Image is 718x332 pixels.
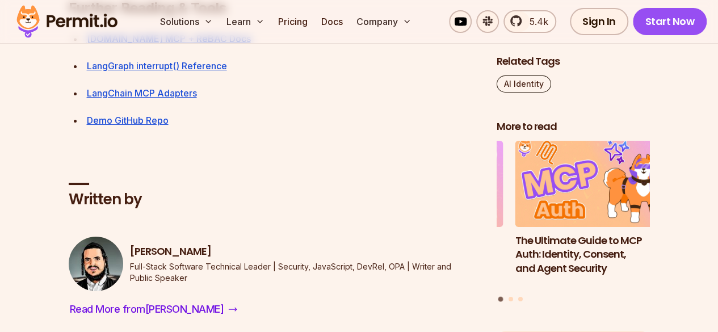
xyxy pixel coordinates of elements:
a: [DOMAIN_NAME] MCP + ReBAC Docs [87,33,251,44]
div: Posts [497,141,650,304]
button: Go to slide 3 [518,297,523,301]
h2: More to read [497,120,650,134]
a: Start Now [633,8,707,35]
a: LangChain MCP Adapters [87,87,197,99]
img: Permit logo [11,2,123,41]
a: Pricing [274,10,312,33]
h2: Written by [69,190,478,210]
li: 3 of 3 [350,141,503,290]
span: 5.4k [523,15,548,28]
h3: Delegating AI Permissions to Human Users with [DOMAIN_NAME]’s Access Request MCP [350,233,503,289]
img: Gabriel L. Manor [69,237,123,291]
a: LangGraph interrupt() Reference [87,60,227,72]
h3: [PERSON_NAME] [130,245,478,259]
h2: Related Tags [497,54,650,69]
button: Solutions [156,10,217,33]
h3: The Ultimate Guide to MCP Auth: Identity, Consent, and Agent Security [515,233,669,275]
li: 1 of 3 [515,141,669,290]
a: Docs [317,10,347,33]
button: Learn [222,10,269,33]
a: Sign In [570,8,628,35]
a: Read More from[PERSON_NAME] [69,300,239,318]
a: AI Identity [497,75,551,93]
a: 5.4k [503,10,556,33]
img: The Ultimate Guide to MCP Auth: Identity, Consent, and Agent Security [515,141,669,227]
button: Go to slide 1 [498,297,503,302]
a: Demo GitHub Repo [87,115,169,126]
span: Read More from [PERSON_NAME] [70,301,224,317]
button: Go to slide 2 [509,297,513,301]
button: Company [352,10,416,33]
a: The Ultimate Guide to MCP Auth: Identity, Consent, and Agent SecurityThe Ultimate Guide to MCP Au... [515,141,669,290]
p: Full-Stack Software Technical Leader | Security, JavaScript, DevRel, OPA | Writer and Public Speaker [130,261,478,284]
img: Delegating AI Permissions to Human Users with Permit.io’s Access Request MCP [350,141,503,227]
